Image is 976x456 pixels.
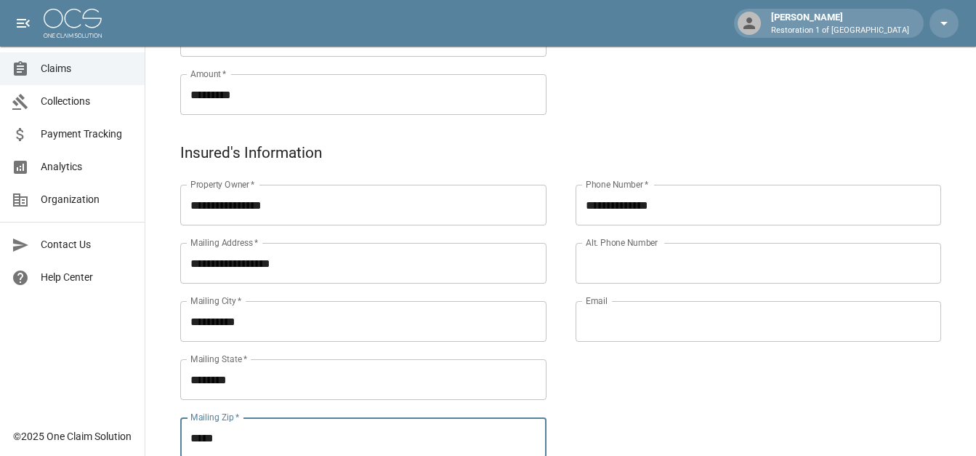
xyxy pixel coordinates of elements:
[190,295,242,307] label: Mailing City
[41,192,133,207] span: Organization
[771,25,909,37] p: Restoration 1 of [GEOGRAPHIC_DATA]
[190,68,227,80] label: Amount
[13,429,132,444] div: © 2025 One Claim Solution
[190,178,255,191] label: Property Owner
[44,9,102,38] img: ocs-logo-white-transparent.png
[190,411,240,423] label: Mailing Zip
[41,270,133,285] span: Help Center
[586,295,608,307] label: Email
[586,178,648,191] label: Phone Number
[41,159,133,175] span: Analytics
[41,127,133,142] span: Payment Tracking
[41,61,133,76] span: Claims
[41,237,133,252] span: Contact Us
[190,353,247,365] label: Mailing State
[765,10,915,36] div: [PERSON_NAME]
[586,236,658,249] label: Alt. Phone Number
[9,9,38,38] button: open drawer
[41,94,133,109] span: Collections
[190,236,258,249] label: Mailing Address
